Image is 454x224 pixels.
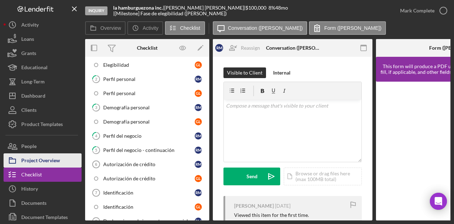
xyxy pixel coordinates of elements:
[195,118,202,125] div: G L
[21,153,60,169] div: Project Overview
[103,105,195,110] div: Demografía personal
[195,90,202,97] div: G L
[213,21,308,35] button: Conversation ([PERSON_NAME])
[95,77,97,81] tspan: 2
[113,5,163,11] b: la hamburguezona inc.
[89,86,206,100] a: Perfil personalGL
[143,25,158,31] label: Activity
[4,182,82,196] button: History
[195,132,202,140] div: R M
[223,168,280,185] button: Send
[21,196,46,212] div: Documents
[195,161,202,168] div: R M
[266,45,319,51] div: Conversation ([PERSON_NAME])
[430,193,447,210] div: Open Intercom Messenger
[21,46,36,62] div: Grants
[4,103,82,117] button: Clients
[89,186,206,200] a: 7IdentificaciónRM
[85,6,107,15] div: Inquiry
[4,117,82,131] button: Product Templates
[89,171,206,186] a: Autorización de créditoGL
[245,5,266,11] span: $100,000
[4,168,82,182] button: Checklist
[95,191,97,195] tspan: 7
[180,25,200,31] label: Checklist
[309,21,386,35] button: Form ([PERSON_NAME])
[4,139,82,153] button: People
[21,103,37,119] div: Clients
[89,115,206,129] a: Demografía personalGL
[324,25,381,31] label: Form ([PERSON_NAME])
[113,11,227,16] div: | [Milestone] Fase de elegibilidad ([PERSON_NAME])
[234,212,309,218] div: Viewed this item for the first time.
[103,147,195,153] div: Perfil del negocio - continuación
[95,162,97,166] tspan: 6
[270,67,294,78] button: Internal
[89,143,206,157] a: 5Perfil del negocio - continuaciónRM
[400,4,434,18] div: Mark Complete
[89,100,206,115] a: 3Demografía personalRM
[195,147,202,154] div: R M
[95,219,97,223] tspan: 8
[4,196,82,210] button: Documents
[137,45,157,51] div: Checklist
[195,76,202,83] div: R M
[89,200,206,214] a: IdentificaciónGL
[21,117,63,133] div: Product Templates
[103,119,195,125] div: Demografía personal
[4,89,82,103] button: Dashboard
[95,105,97,110] tspan: 3
[103,133,195,139] div: Perfil del negocio
[165,21,205,35] button: Checklist
[227,67,262,78] div: Visible to Client
[103,204,195,210] div: Identificación
[103,176,195,181] div: Autorización de crédito
[21,89,45,105] div: Dashboard
[21,32,34,48] div: Loans
[89,58,206,72] a: ElegibilidadGL
[393,4,450,18] button: Mark Complete
[4,153,82,168] button: Project Overview
[21,182,38,198] div: History
[4,60,82,75] button: Educational
[215,44,223,52] div: R M
[85,21,126,35] button: Overview
[103,162,195,167] div: Autorización de crédito
[195,104,202,111] div: R M
[223,67,266,78] button: Visible to Client
[275,203,290,209] time: 2025-08-13 19:24
[103,218,195,224] div: Declaraciones de impuestos comerciales
[4,46,82,60] button: Grants
[89,129,206,143] a: 4Perfil del negocioRM
[4,32,82,46] button: Loans
[273,67,290,78] div: Internal
[228,25,303,31] label: Conversation ([PERSON_NAME])
[103,62,195,68] div: Elegibilidad
[103,76,195,82] div: Perfil personal
[113,5,164,11] div: |
[21,168,42,184] div: Checklist
[95,133,98,138] tspan: 4
[21,75,45,91] div: Long-Term
[164,5,245,11] div: [PERSON_NAME] [PERSON_NAME] |
[195,203,202,211] div: G L
[89,157,206,171] a: 6Autorización de créditoRM
[212,41,267,55] button: RMReassign
[195,189,202,196] div: R M
[4,18,82,32] button: Activity
[89,72,206,86] a: 2Perfil personalRM
[4,75,82,89] button: Long-Term
[247,168,258,185] div: Send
